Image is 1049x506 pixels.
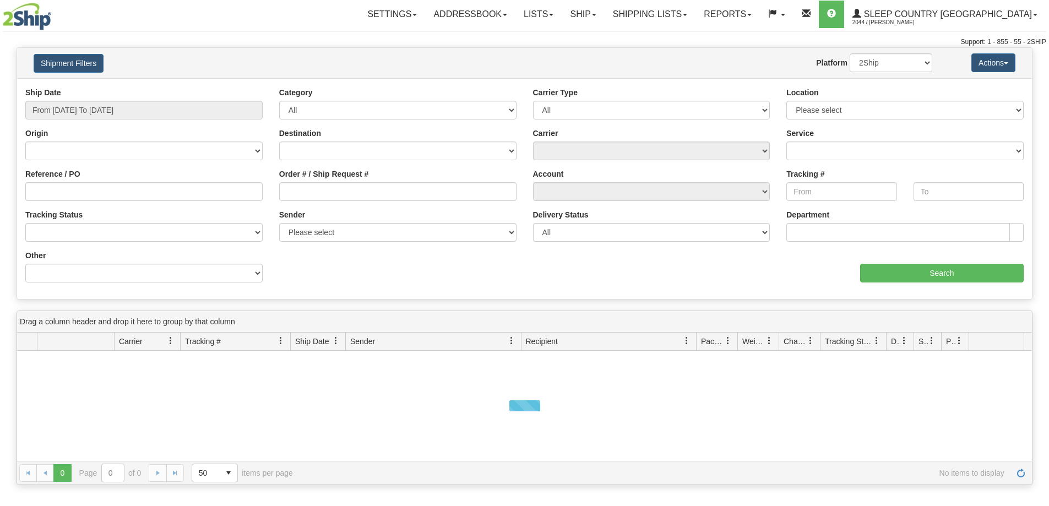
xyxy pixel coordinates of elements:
label: Department [786,209,829,220]
span: Ship Date [295,336,329,347]
a: Recipient filter column settings [677,331,696,350]
a: Lists [515,1,562,28]
a: Reports [695,1,760,28]
span: Recipient [526,336,558,347]
label: Carrier Type [533,87,578,98]
label: Reference / PO [25,168,80,179]
a: Ship [562,1,604,28]
span: 50 [199,467,213,478]
span: Tracking # [185,336,221,347]
label: Destination [279,128,321,139]
span: Charge [784,336,807,347]
span: No items to display [308,469,1004,477]
a: Pickup Status filter column settings [950,331,969,350]
span: 2044 / [PERSON_NAME] [852,17,935,28]
label: Origin [25,128,48,139]
label: Sender [279,209,305,220]
input: From [786,182,896,201]
label: Ship Date [25,87,61,98]
span: items per page [192,464,293,482]
span: Sender [350,336,375,347]
a: Addressbook [425,1,515,28]
a: Tracking Status filter column settings [867,331,886,350]
a: Charge filter column settings [801,331,820,350]
a: Tracking # filter column settings [271,331,290,350]
label: Account [533,168,564,179]
a: Settings [359,1,425,28]
label: Location [786,87,818,98]
img: logo2044.jpg [3,3,51,30]
label: Category [279,87,313,98]
span: Page sizes drop down [192,464,238,482]
iframe: chat widget [1024,197,1048,309]
a: Carrier filter column settings [161,331,180,350]
span: Packages [701,336,724,347]
button: Actions [971,53,1015,72]
div: grid grouping header [17,311,1032,333]
span: Page of 0 [79,464,142,482]
label: Carrier [533,128,558,139]
label: Tracking Status [25,209,83,220]
label: Tracking # [786,168,824,179]
label: Order # / Ship Request # [279,168,369,179]
span: Delivery Status [891,336,900,347]
a: Delivery Status filter column settings [895,331,914,350]
span: Carrier [119,336,143,347]
label: Service [786,128,814,139]
a: Refresh [1012,464,1030,482]
a: Shipping lists [605,1,695,28]
span: select [220,464,237,482]
a: Shipment Issues filter column settings [922,331,941,350]
label: Delivery Status [533,209,589,220]
span: Page 0 [53,464,71,482]
a: Packages filter column settings [719,331,737,350]
span: Sleep Country [GEOGRAPHIC_DATA] [861,9,1032,19]
a: Weight filter column settings [760,331,779,350]
a: Sender filter column settings [502,331,521,350]
label: Other [25,250,46,261]
div: Support: 1 - 855 - 55 - 2SHIP [3,37,1046,47]
span: Shipment Issues [918,336,928,347]
input: To [914,182,1024,201]
input: Search [860,264,1024,282]
label: Platform [816,57,847,68]
span: Weight [742,336,765,347]
a: Ship Date filter column settings [327,331,345,350]
a: Sleep Country [GEOGRAPHIC_DATA] 2044 / [PERSON_NAME] [844,1,1046,28]
button: Shipment Filters [34,54,104,73]
span: Pickup Status [946,336,955,347]
span: Tracking Status [825,336,873,347]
